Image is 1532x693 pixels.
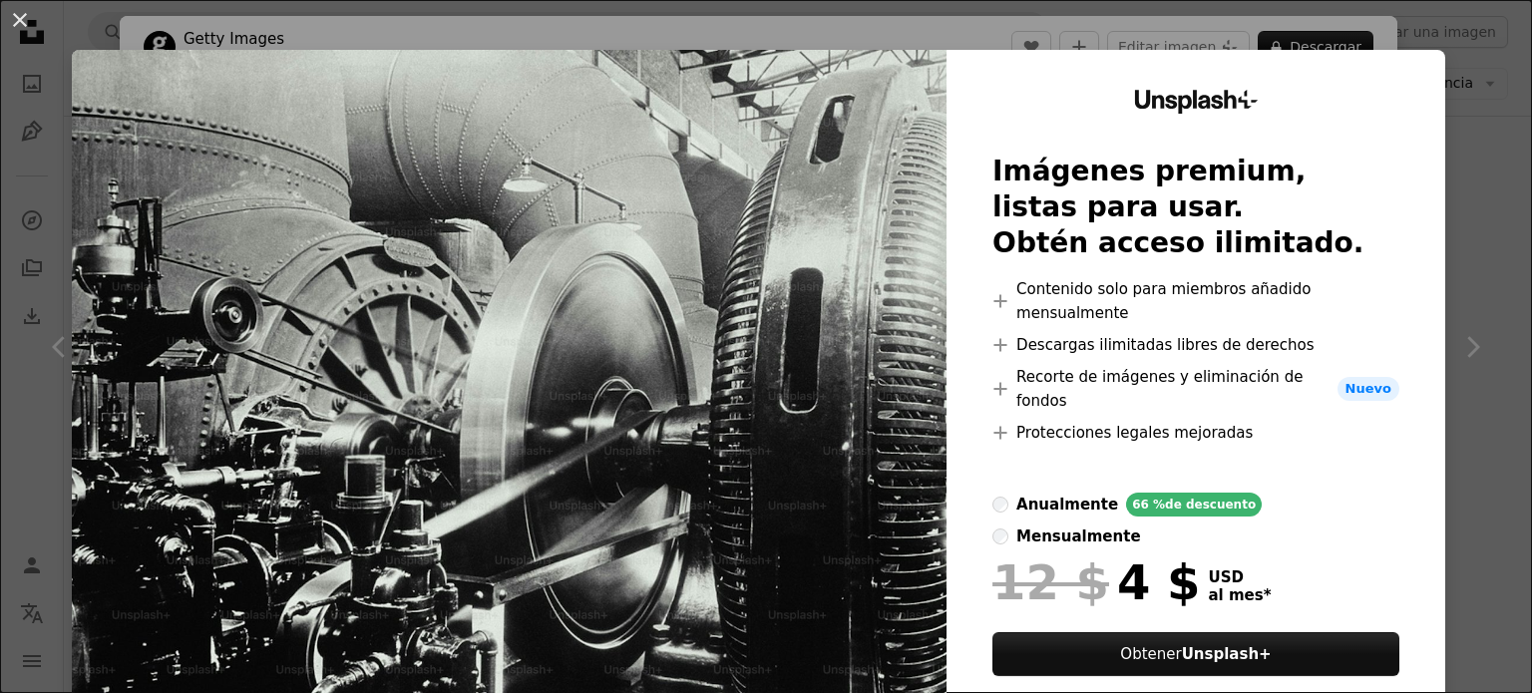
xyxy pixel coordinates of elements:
[1209,586,1272,604] span: al mes *
[992,365,1399,413] li: Recorte de imágenes y eliminación de fondos
[992,154,1399,261] h2: Imágenes premium, listas para usar. Obtén acceso ilimitado.
[1209,568,1272,586] span: USD
[992,528,1008,544] input: mensualmente
[1182,645,1272,663] strong: Unsplash+
[992,333,1399,357] li: Descargas ilimitadas libres de derechos
[1016,493,1118,517] div: anualmente
[992,277,1399,325] li: Contenido solo para miembros añadido mensualmente
[1338,377,1399,401] span: Nuevo
[992,421,1399,445] li: Protecciones legales mejoradas
[992,556,1109,608] span: 12 $
[992,632,1399,676] button: ObtenerUnsplash+
[1126,493,1262,517] div: 66 % de descuento
[992,497,1008,513] input: anualmente66 %de descuento
[992,556,1200,608] div: 4 $
[1016,524,1140,548] div: mensualmente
